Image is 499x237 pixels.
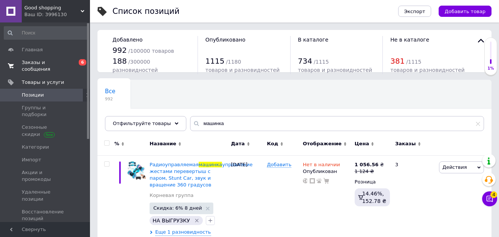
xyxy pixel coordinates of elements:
span: / 1115 [406,59,421,65]
span: НА ВЫГРУЗКУ [153,218,190,224]
a: Корневая группа [150,192,193,199]
span: Дата [231,140,245,147]
span: Добавить товар [445,9,486,14]
span: Действия [442,164,467,170]
span: 14.46%, 152.78 ₴ [362,191,386,204]
span: товаров и разновидностей [390,67,465,73]
div: 1% [485,66,497,71]
span: / 1180 [226,59,241,65]
span: Скидка: 6% 8 дней [153,206,202,210]
span: Экспорт [404,9,425,14]
div: ₴ [355,161,384,168]
span: Сезонные скидки [22,124,69,137]
span: Все [105,88,115,95]
span: 992 [105,96,115,102]
span: Название [150,140,176,147]
span: / 1115 [314,59,329,65]
span: / 100000 товаров [128,48,174,54]
span: Акции и промокоды [22,169,69,183]
b: 1 056.56 [355,162,379,167]
span: товаров и разновидностей [298,67,372,73]
span: 734 [298,57,312,66]
span: Еще 1 разновидность [155,229,211,236]
span: Группы и подборки [22,104,69,118]
span: Не в каталоге [390,37,429,43]
span: 992 [112,46,127,55]
span: В каталоге [298,37,328,43]
span: 381 [390,57,405,66]
svg: Удалить метку [194,218,200,224]
span: % [114,140,119,147]
span: товаров и разновидностей [205,67,280,73]
span: Импорт [22,157,41,163]
span: Товары и услуги [22,79,64,86]
span: 6 [79,59,86,66]
span: Заказы и сообщения [22,59,69,73]
span: Позиции [22,92,44,98]
button: Добавить товар [439,6,492,17]
div: Список позиций [112,7,180,15]
span: машинка [199,162,222,167]
img: Радиоуправляемая машинка управление жестами перевертыш с паром, Stunt Car, звук и вращение 360 гр... [127,161,146,180]
span: / 300000 разновидностей [112,59,158,73]
div: 1 124 ₴ [355,168,384,175]
span: Категории [22,144,49,151]
span: Добавить [267,162,291,168]
span: Код [267,140,278,147]
span: Восстановление позиций [22,209,69,222]
span: 1115 [205,57,225,66]
div: Ваш ID: 3996130 [24,11,90,18]
span: Good shopping [24,4,81,11]
span: Главная [22,46,43,53]
span: Удаленные позиции [22,189,69,202]
span: Опубликовано [205,37,246,43]
input: Поиск по названию позиции, артикулу и поисковым запросам [190,116,484,131]
button: Чат с покупателем4 [482,191,497,206]
span: Заказы [395,140,416,147]
span: Цена [355,140,369,147]
span: Добавлено [112,37,142,43]
div: Опубликован [303,168,351,175]
div: Розница [355,179,389,185]
a: Радиоуправляемаямашинкауправление жестами перевертыш с паром, Stunt Car, звук и вращение 360 град... [150,162,253,188]
span: Радиоуправляемая [150,162,199,167]
input: Поиск [4,26,88,40]
span: 188 [112,57,127,66]
span: Отфильтруйте товары [113,121,171,126]
span: Нет в наличии [303,162,340,170]
button: Экспорт [398,6,431,17]
span: Отображение [303,140,342,147]
span: 4 [490,191,497,198]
